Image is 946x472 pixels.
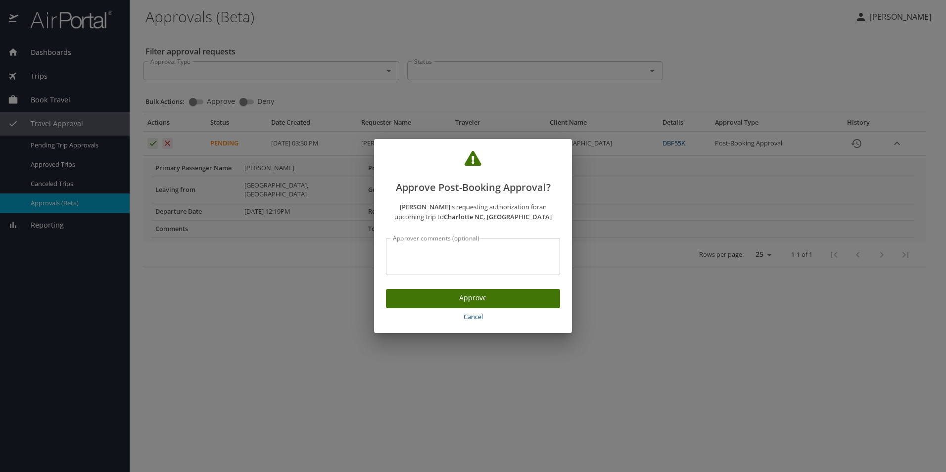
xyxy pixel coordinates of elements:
button: Approve [386,289,560,308]
h2: Approve Post-Booking Approval? [386,151,560,195]
strong: [PERSON_NAME] [400,202,450,211]
span: Cancel [390,311,556,323]
span: Approve [394,292,552,304]
p: is requesting authorization for an upcoming trip to [386,202,560,223]
button: Cancel [386,308,560,326]
strong: Charlotte NC, [GEOGRAPHIC_DATA] [444,212,552,221]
